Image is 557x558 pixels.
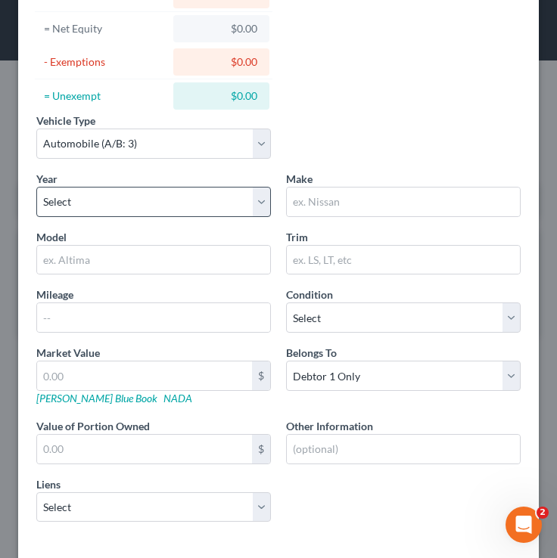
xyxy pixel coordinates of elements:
span: Make [286,172,313,185]
label: Trim [286,229,308,245]
label: Condition [286,287,333,302]
a: NADA [163,392,192,405]
span: Belongs To [286,346,337,359]
input: ex. Nissan [287,188,520,216]
div: $0.00 [185,54,258,70]
input: 0.00 [37,435,252,463]
label: Mileage [36,287,73,302]
input: -- [37,303,270,332]
label: Value of Portion Owned [36,418,150,434]
input: ex. Altima [37,246,270,274]
input: (optional) [287,435,520,463]
div: $ [252,361,270,390]
label: Market Value [36,345,100,361]
div: $ [252,435,270,463]
input: ex. LS, LT, etc [287,246,520,274]
div: - Exemptions [44,54,167,70]
label: Year [36,171,58,187]
div: = Unexempt [44,88,167,104]
div: = Net Equity [44,21,167,36]
label: Other Information [286,418,373,434]
label: Model [36,229,67,245]
div: $0.00 [185,21,258,36]
span: 2 [537,507,549,519]
div: $0.00 [185,88,258,104]
iframe: Intercom live chat [506,507,542,543]
label: Vehicle Type [36,113,95,129]
input: 0.00 [37,361,252,390]
a: [PERSON_NAME] Blue Book [36,392,157,405]
label: Liens [36,476,61,492]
